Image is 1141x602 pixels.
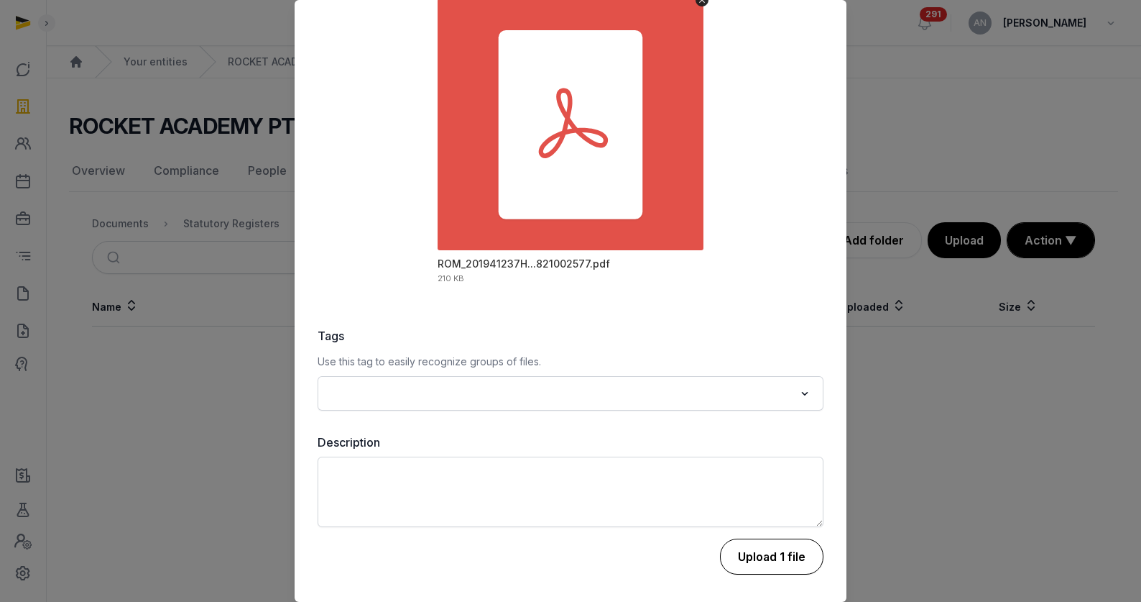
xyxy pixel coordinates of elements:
[318,327,823,345] label: Tags
[325,380,816,406] div: Search for option
[720,539,823,575] button: Upload 1 file
[438,257,610,271] div: ROM_201941237H_FI250821002577.pdf
[318,353,823,370] p: Use this tag to easily recognize groups of files.
[326,383,794,403] input: Search for option
[438,275,464,283] div: 210 KB
[318,434,823,451] label: Description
